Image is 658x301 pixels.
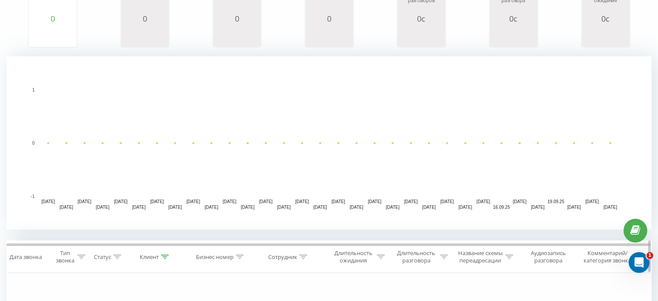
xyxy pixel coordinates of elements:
[123,14,167,23] div: 0
[395,249,438,264] div: Длительность разговора
[331,199,345,204] text: [DATE]
[308,14,351,23] div: 0
[422,205,436,210] text: [DATE]
[313,205,327,210] text: [DATE]
[223,199,237,204] text: [DATE]
[132,205,146,210] text: [DATE]
[186,199,200,204] text: [DATE]
[458,249,503,264] div: Название схемы переадресации
[585,199,599,204] text: [DATE]
[168,205,182,210] text: [DATE]
[31,14,74,23] div: 0
[114,199,128,204] text: [DATE]
[32,87,35,92] text: 1
[547,199,564,204] text: 19.09.25
[31,194,35,199] text: -1
[123,23,167,49] svg: A chart.
[10,253,42,261] div: Дата звонка
[523,249,574,264] div: Аудиозапись разговора
[295,199,309,204] text: [DATE]
[140,253,159,261] div: Клиент
[459,205,472,210] text: [DATE]
[268,253,297,261] div: Сотрудник
[386,205,400,210] text: [DATE]
[493,205,510,210] text: 16.09.25
[476,199,490,204] text: [DATE]
[205,205,218,210] text: [DATE]
[584,23,627,49] svg: A chart.
[603,205,617,210] text: [DATE]
[259,199,273,204] text: [DATE]
[96,205,109,210] text: [DATE]
[42,199,55,204] text: [DATE]
[404,199,418,204] text: [DATE]
[78,199,92,204] text: [DATE]
[308,23,351,49] svg: A chart.
[350,205,363,210] text: [DATE]
[196,253,234,261] div: Бизнес номер
[215,23,259,49] svg: A chart.
[492,14,535,23] div: 0с
[55,249,75,264] div: Тип звонка
[629,252,649,273] iframe: Intercom live chat
[400,14,443,23] div: 0с
[567,205,581,210] text: [DATE]
[241,205,255,210] text: [DATE]
[584,14,627,23] div: 0с
[150,199,164,204] text: [DATE]
[531,205,545,210] text: [DATE]
[32,141,35,146] text: 0
[582,249,632,264] div: Комментарий/категория звонка
[31,23,74,49] svg: A chart.
[332,249,375,264] div: Длительность ожидания
[6,56,652,230] svg: A chart.
[400,23,443,49] svg: A chart.
[513,199,526,204] text: [DATE]
[277,205,291,210] text: [DATE]
[60,205,74,210] text: [DATE]
[440,199,454,204] text: [DATE]
[646,252,653,259] span: 1
[492,23,535,49] svg: A chart.
[215,14,259,23] div: 0
[94,253,111,261] div: Статус
[368,199,382,204] text: [DATE]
